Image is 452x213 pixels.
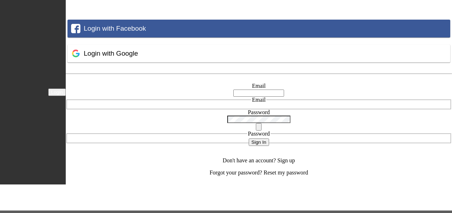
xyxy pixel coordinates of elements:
span: Email [252,97,265,103]
span: Login with Facebook [84,25,146,32]
a: Reset my password [264,169,308,176]
img: logo [4,88,43,95]
label: Email [252,83,265,89]
button: toggle password visibility [256,123,262,131]
button: Login with Google [68,45,450,62]
span: Login with Google [84,50,138,57]
p: Forgot your password? [66,169,452,176]
button: Login with Facebook [68,20,450,37]
label: Password [248,109,270,115]
span: Password [248,131,270,137]
button: Sign In [249,138,269,146]
button: Login [48,88,66,96]
p: Don't have an account? [66,157,452,164]
a: Sign up [277,157,295,163]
